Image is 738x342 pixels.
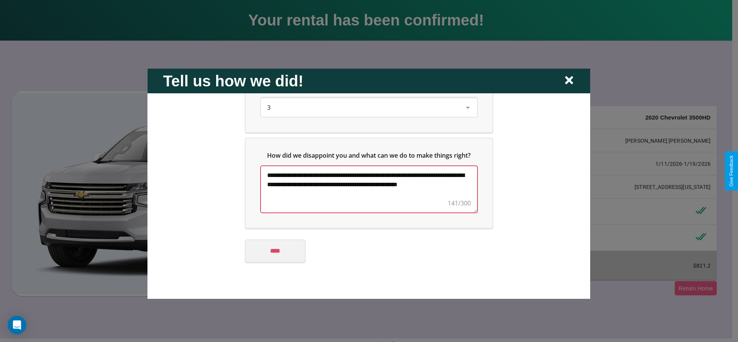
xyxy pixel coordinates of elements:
[245,61,493,132] div: On a scale from 0 to 10, how likely are you to recommend us to a friend or family member?
[163,72,303,89] h2: Tell us how we did!
[729,155,734,187] div: Give Feedback
[261,98,477,116] div: On a scale from 0 to 10, how likely are you to recommend us to a friend or family member?
[267,103,271,111] span: 3
[8,316,26,334] div: Open Intercom Messenger
[267,151,471,159] span: How did we disappoint you and what can we do to make things right?
[448,198,471,207] div: 141/300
